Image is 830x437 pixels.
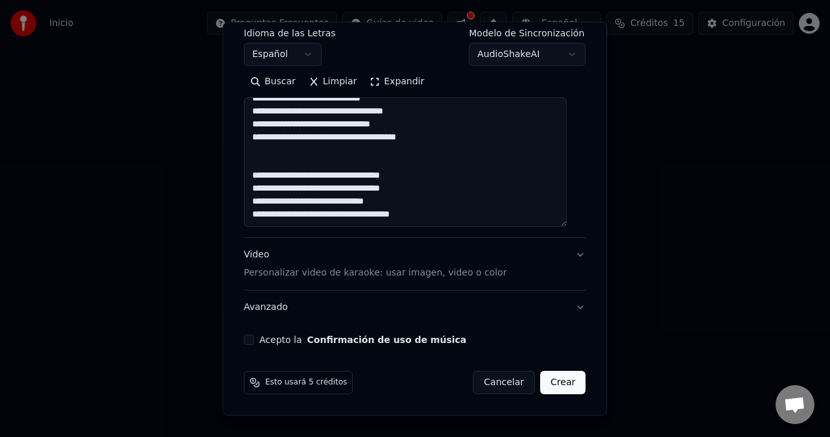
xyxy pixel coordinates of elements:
button: Buscar [244,71,302,92]
label: Acepto la [259,335,466,344]
button: Cancelar [473,371,536,394]
button: Avanzado [244,290,586,324]
p: Personalizar video de karaoke: usar imagen, video o color [244,266,506,279]
label: Idioma de las Letras [244,29,336,38]
button: VideoPersonalizar video de karaoke: usar imagen, video o color [244,238,586,290]
button: Limpiar [302,71,363,92]
label: Modelo de Sincronización [469,29,586,38]
button: Expandir [364,71,431,92]
button: Acepto la [307,335,467,344]
div: Video [244,248,506,279]
div: LetrasProporciona letras de canciones o selecciona un modelo de auto letras [244,29,586,237]
span: Esto usará 5 créditos [265,377,347,388]
button: Crear [540,371,586,394]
